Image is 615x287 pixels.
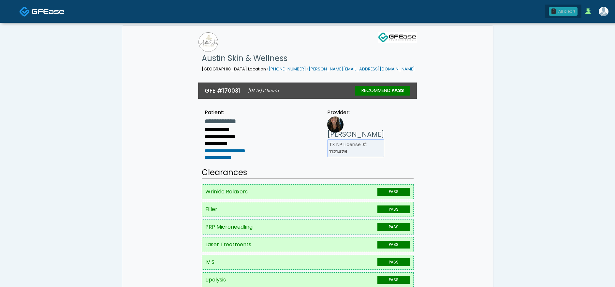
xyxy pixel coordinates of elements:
[558,8,575,14] div: All clear!
[377,188,410,196] span: PASS
[202,184,414,199] li: Wrinkle Relaxers
[202,202,414,217] li: Filler
[327,109,384,116] div: Provider:
[5,3,25,22] button: Open LiveChat chat widget
[391,87,404,94] strong: Pass
[202,52,415,65] h1: Austin Skin & Wellness
[355,86,410,96] div: RECOMMEND:
[377,223,410,231] span: PASS
[202,237,414,252] li: Laser Treatments
[377,241,410,249] span: PASS
[377,258,410,266] span: PASS
[205,86,240,95] h3: GFE #170031
[202,66,415,72] small: [GEOGRAPHIC_DATA] Location
[202,255,414,270] li: IV S
[329,148,347,155] b: 1121476
[19,1,64,22] a: Docovia
[545,5,581,18] a: 0 All clear!
[327,116,344,133] img: Provider image
[248,88,279,93] small: [DATE] 11:55am
[309,66,415,72] a: [PERSON_NAME][EMAIL_ADDRESS][DOMAIN_NAME]
[377,276,410,284] span: PASS
[378,32,417,43] img: GFEase Logo
[267,66,269,72] span: •
[327,139,384,157] li: TX NP License #:
[198,32,218,52] img: Austin Skin & Wellness
[599,7,608,16] img: Front Desk
[202,219,414,234] li: PRP Microneedling
[327,129,384,139] h3: [PERSON_NAME]
[551,8,556,14] div: 0
[205,109,257,116] div: Patient:
[269,66,306,72] a: [PHONE_NUMBER]
[32,8,64,15] img: Docovia
[19,6,30,17] img: Docovia
[202,167,414,179] h2: Clearances
[377,205,410,213] span: PASS
[307,66,309,72] span: •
